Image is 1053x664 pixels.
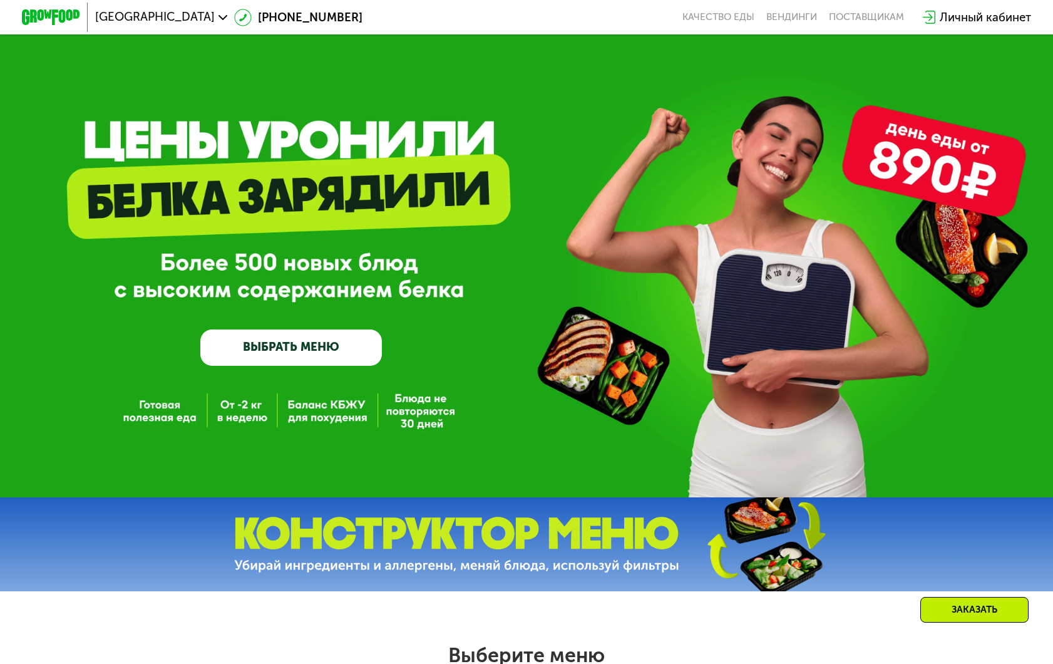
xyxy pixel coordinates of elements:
[682,11,754,23] a: Качество еды
[234,9,362,26] a: [PHONE_NUMBER]
[940,9,1031,26] div: Личный кабинет
[920,597,1029,623] div: Заказать
[766,11,817,23] a: Вендинги
[200,329,383,366] a: ВЫБРАТЬ МЕНЮ
[95,11,215,23] span: [GEOGRAPHIC_DATA]
[829,11,904,23] div: поставщикам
